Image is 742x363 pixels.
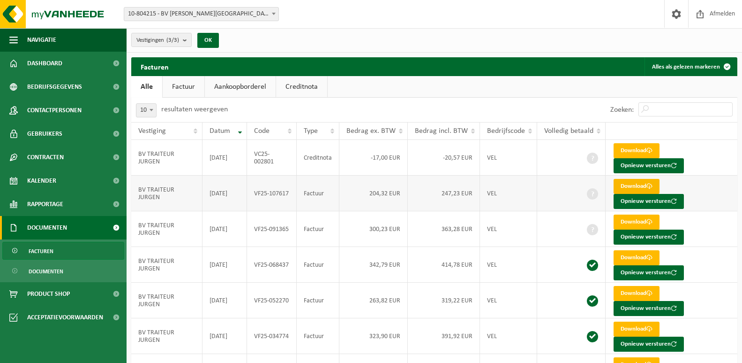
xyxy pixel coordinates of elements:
[610,106,634,114] label: Zoeken:
[202,211,247,247] td: [DATE]
[27,99,82,122] span: Contactpersonen
[614,215,660,230] a: Download
[614,194,684,209] button: Opnieuw versturen
[339,318,408,354] td: 323,90 EUR
[297,140,339,176] td: Creditnota
[136,104,156,117] span: 10
[247,247,297,283] td: VF25-068437
[27,282,70,306] span: Product Shop
[27,193,63,216] span: Rapportage
[614,301,684,316] button: Opnieuw versturen
[614,143,660,158] a: Download
[480,318,537,354] td: VEL
[297,318,339,354] td: Factuur
[131,76,162,98] a: Alle
[205,76,276,98] a: Aankoopborderel
[614,158,684,173] button: Opnieuw versturen
[614,286,660,301] a: Download
[247,211,297,247] td: VF25-091365
[161,106,228,113] label: resultaten weergeven
[2,262,124,280] a: Documenten
[202,140,247,176] td: [DATE]
[131,33,192,47] button: Vestigingen(3/3)
[408,283,480,318] td: 319,22 EUR
[136,33,179,47] span: Vestigingen
[254,127,270,135] span: Code
[544,127,593,135] span: Volledig betaald
[27,306,103,329] span: Acceptatievoorwaarden
[480,140,537,176] td: VEL
[247,176,297,211] td: VF25-107617
[297,176,339,211] td: Factuur
[138,127,166,135] span: Vestiging
[614,337,684,352] button: Opnieuw versturen
[339,247,408,283] td: 342,79 EUR
[480,176,537,211] td: VEL
[202,283,247,318] td: [DATE]
[136,103,157,117] span: 10
[124,8,278,21] span: 10-804215 - BV TRAITEUR JURGEN - KLUISBERGEN
[346,127,396,135] span: Bedrag ex. BTW
[27,52,62,75] span: Dashboard
[339,176,408,211] td: 204,32 EUR
[408,211,480,247] td: 363,28 EUR
[408,140,480,176] td: -20,57 EUR
[29,263,63,280] span: Documenten
[480,211,537,247] td: VEL
[297,211,339,247] td: Factuur
[124,7,279,21] span: 10-804215 - BV TRAITEUR JURGEN - KLUISBERGEN
[480,283,537,318] td: VEL
[131,318,202,354] td: BV TRAITEUR JURGEN
[614,250,660,265] a: Download
[27,75,82,99] span: Bedrijfsgegevens
[202,247,247,283] td: [DATE]
[614,322,660,337] a: Download
[408,247,480,283] td: 414,78 EUR
[202,318,247,354] td: [DATE]
[276,76,327,98] a: Creditnota
[247,140,297,176] td: VC25-002801
[339,211,408,247] td: 300,23 EUR
[202,176,247,211] td: [DATE]
[27,169,56,193] span: Kalender
[163,76,204,98] a: Factuur
[27,28,56,52] span: Navigatie
[131,140,202,176] td: BV TRAITEUR JURGEN
[131,211,202,247] td: BV TRAITEUR JURGEN
[131,247,202,283] td: BV TRAITEUR JURGEN
[131,176,202,211] td: BV TRAITEUR JURGEN
[131,57,178,76] h2: Facturen
[247,318,297,354] td: VF25-034774
[210,127,230,135] span: Datum
[131,283,202,318] td: BV TRAITEUR JURGEN
[480,247,537,283] td: VEL
[247,283,297,318] td: VF25-052270
[614,265,684,280] button: Opnieuw versturen
[166,37,179,43] count: (3/3)
[27,122,62,146] span: Gebruikers
[27,146,64,169] span: Contracten
[2,242,124,260] a: Facturen
[408,176,480,211] td: 247,23 EUR
[487,127,525,135] span: Bedrijfscode
[29,242,53,260] span: Facturen
[614,230,684,245] button: Opnieuw versturen
[339,283,408,318] td: 263,82 EUR
[339,140,408,176] td: -17,00 EUR
[614,179,660,194] a: Download
[415,127,468,135] span: Bedrag incl. BTW
[197,33,219,48] button: OK
[645,57,736,76] button: Alles als gelezen markeren
[27,216,67,239] span: Documenten
[408,318,480,354] td: 391,92 EUR
[304,127,318,135] span: Type
[297,247,339,283] td: Factuur
[297,283,339,318] td: Factuur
